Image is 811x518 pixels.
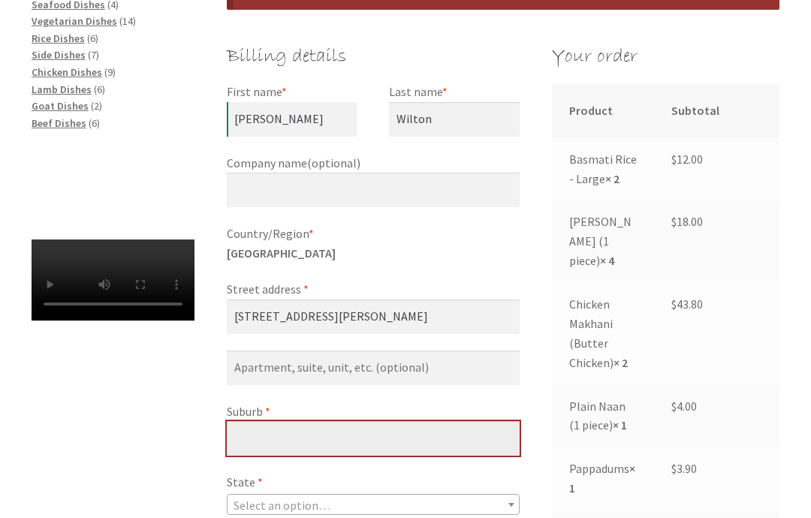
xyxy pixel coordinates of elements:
span: 9 [107,65,113,79]
strong: [GEOGRAPHIC_DATA] [227,245,336,261]
td: [PERSON_NAME] (1 piece) [552,200,654,283]
label: State [227,473,520,492]
a: Beef Dishes [32,116,86,130]
td: Pappadums [552,447,654,510]
span: $ [671,152,677,167]
span: State [227,494,520,515]
bdi: 18.00 [671,214,703,229]
span: (optional) [307,155,360,170]
bdi: 43.80 [671,297,703,312]
label: Street address [227,280,520,300]
input: House number and street name [227,300,520,334]
bdi: 3.90 [671,461,697,476]
label: Company name [227,154,520,173]
label: Last name [389,83,519,102]
td: Chicken Makhani (Butter Chicken) [552,283,654,385]
bdi: 12.00 [671,152,703,167]
th: Subtotal [654,84,779,137]
span: $ [671,399,677,414]
h3: Billing details [227,41,520,73]
input: Apartment, suite, unit, etc. (optional) [227,351,520,385]
span: 6 [90,32,95,45]
span: $ [671,214,677,229]
a: Side Dishes [32,48,86,62]
strong: × 4 [600,253,614,268]
strong: × 2 [605,171,620,186]
span: 2 [94,99,99,113]
strong: × 1 [613,417,627,432]
a: Chicken Dishes [32,65,102,79]
th: Product [552,84,654,137]
a: Rice Dishes [32,32,85,45]
a: Vegetarian Dishes [32,14,117,28]
span: 14 [122,14,133,28]
td: Basmati Rice - Large [552,138,654,201]
a: Lamb Dishes [32,83,92,96]
label: First name [227,83,357,102]
bdi: 4.00 [671,399,697,414]
span: 6 [97,83,102,96]
h3: Your order [552,41,779,85]
span: 7 [91,48,96,62]
label: Country/Region [227,224,520,244]
label: Suburb [227,402,520,422]
span: $ [671,297,677,312]
td: Plain Naan (1 piece) [552,385,654,448]
span: 6 [92,116,97,130]
a: Goat Dishes [32,99,89,113]
span: Select an option… [234,498,330,513]
span: $ [671,461,677,476]
strong: × 2 [614,355,628,370]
